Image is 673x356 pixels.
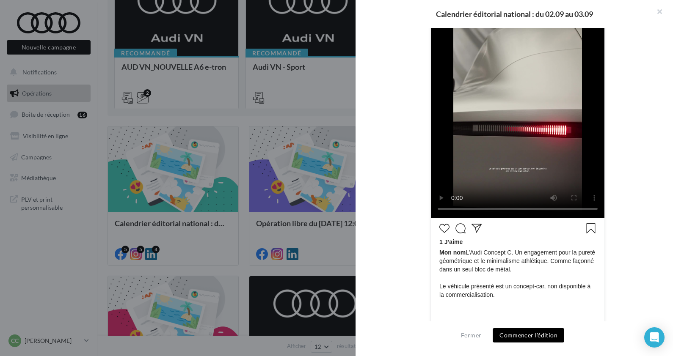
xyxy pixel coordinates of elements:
[369,10,659,18] div: Calendrier éditorial national : du 02.09 au 03.09
[458,330,485,340] button: Fermer
[455,223,466,233] svg: Commenter
[439,238,596,248] div: 1 J’aime
[493,328,564,342] button: Commencer l'édition
[439,248,596,341] span: L’Audi Concept C. Un engagement pour la pureté géométrique et le minimalisme athlétique. Comme fa...
[472,223,482,233] svg: Partager la publication
[586,223,596,233] svg: Enregistrer
[439,223,450,233] svg: J’aime
[439,249,466,256] span: Mon nom
[644,327,665,348] div: Open Intercom Messenger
